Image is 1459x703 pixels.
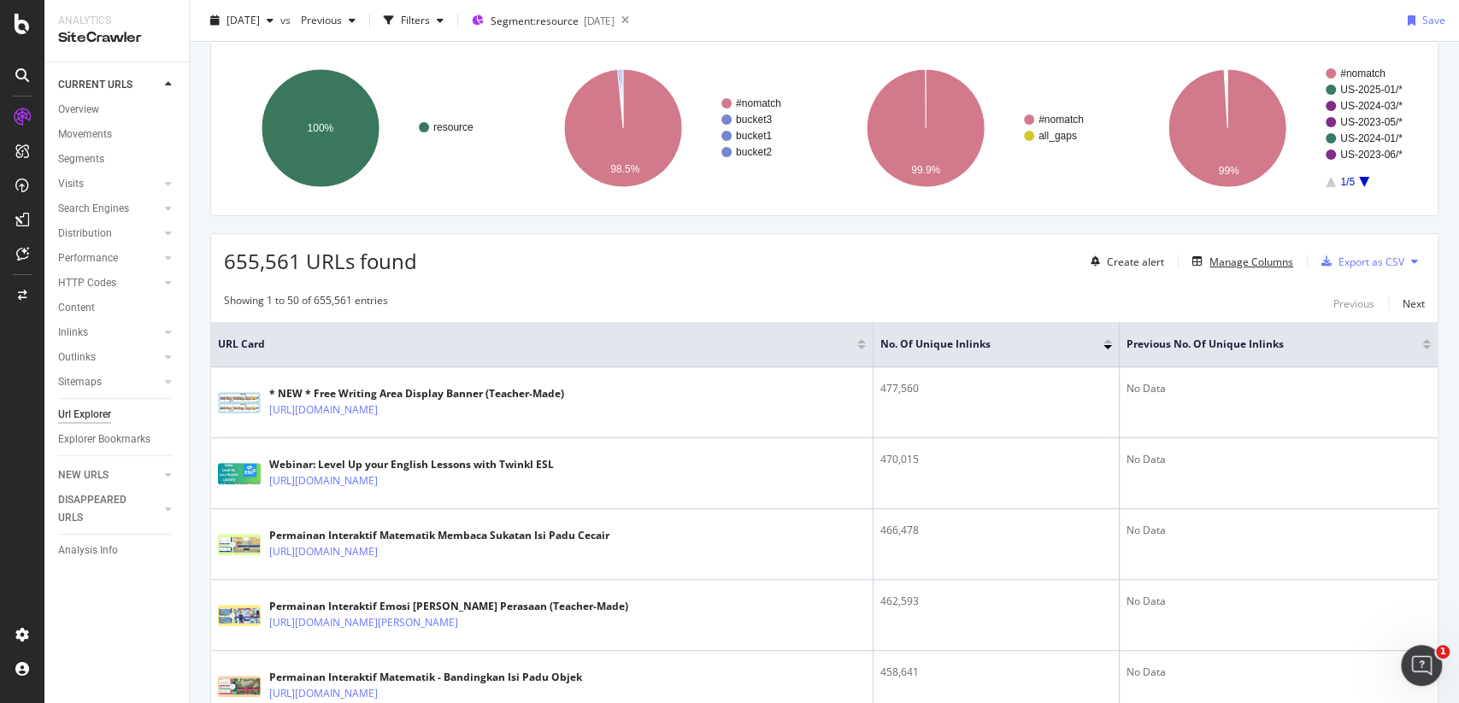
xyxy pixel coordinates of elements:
div: Visits [58,175,84,193]
div: Permainan Interaktif Emosi [PERSON_NAME] Perasaan (Teacher-Made) [269,599,628,614]
img: main image [218,534,261,555]
a: Segments [58,150,177,168]
text: #nomatch [736,97,781,109]
a: Search Engines [58,200,160,218]
span: Previous No. of Unique Inlinks [1127,337,1397,352]
text: US-2023-06/* [1340,149,1403,161]
div: Next [1403,296,1425,311]
div: CURRENT URLS [58,76,132,94]
div: Distribution [58,225,112,243]
div: Search Engines [58,200,129,218]
span: Previous [294,13,342,27]
div: Showing 1 to 50 of 655,561 entries [224,293,388,313]
text: 99% [1219,165,1239,177]
a: [URL][DOMAIN_NAME] [269,543,378,560]
img: main image [218,676,261,697]
div: 458,641 [880,665,1112,680]
text: bucket3 [736,114,772,126]
div: No Data [1127,381,1431,396]
a: Inlinks [58,324,160,342]
a: Outlinks [58,349,160,366]
div: 462,593 [880,594,1112,609]
div: Content [58,299,95,317]
div: DISAPPEARED URLS [58,491,144,527]
div: Movements [58,126,112,144]
a: Overview [58,101,177,119]
a: [URL][DOMAIN_NAME] [269,685,378,702]
text: 98.5% [610,163,639,175]
div: No Data [1127,523,1431,538]
div: Filters [401,13,430,27]
button: Next [1403,293,1425,313]
text: #nomatch [1340,67,1385,79]
text: bucket1 [736,130,772,142]
div: Performance [58,249,118,267]
text: #nomatch [1038,114,1084,126]
div: Create alert [1107,255,1164,269]
button: Export as CSV [1315,248,1404,275]
span: No. of Unique Inlinks [880,337,1078,352]
div: HTTP Codes [58,274,116,292]
div: Explorer Bookmarks [58,431,150,448]
div: NEW URLS [58,466,109,484]
a: [URL][DOMAIN_NAME] [269,472,378,489]
div: Analysis Info [58,542,118,559]
div: Permainan Interaktif Matematik Membaca Sukatan Isi Padu Cecair [269,528,609,543]
div: Segments [58,150,104,168]
a: [URL][DOMAIN_NAME] [269,401,378,419]
svg: A chart. [224,54,518,202]
span: 1 [1436,645,1450,659]
div: [DATE] [584,14,615,28]
a: DISAPPEARED URLS [58,491,160,527]
text: US-2025-01/* [1340,84,1403,96]
a: Sitemaps [58,373,160,391]
text: 100% [308,122,334,134]
span: Segment: resource [491,14,579,28]
a: Distribution [58,225,160,243]
text: resource [433,121,474,133]
text: bucket2 [736,146,772,158]
span: URL Card [218,337,853,352]
div: Inlinks [58,324,88,342]
a: Movements [58,126,177,144]
div: Previous [1333,296,1374,311]
text: US-2023-05/* [1340,116,1403,128]
button: Segment:resource[DATE] [465,7,615,34]
a: Performance [58,249,160,267]
button: Create alert [1084,248,1164,275]
span: 655,561 URLs found [224,247,417,275]
a: Analysis Info [58,542,177,559]
button: Save [1401,7,1445,34]
a: NEW URLS [58,466,160,484]
button: Previous [294,7,362,34]
div: No Data [1127,452,1431,467]
div: Manage Columns [1209,255,1293,269]
div: 470,015 [880,452,1112,467]
div: Export as CSV [1338,255,1404,269]
a: HTTP Codes [58,274,160,292]
div: Permainan Interaktif Matematik - Bandingkan Isi Padu Objek [269,670,582,685]
button: [DATE] [203,7,280,34]
div: 477,560 [880,381,1112,396]
a: CURRENT URLS [58,76,160,94]
span: 2025 Aug. 29th [226,13,260,27]
svg: A chart. [1131,54,1425,202]
button: Filters [377,7,450,34]
div: Webinar: Level Up your English Lessons with Twinkl ESL [269,457,554,472]
img: main image [218,392,261,413]
a: Url Explorer [58,406,177,424]
text: 1/5 [1340,176,1355,188]
div: Sitemaps [58,373,102,391]
img: main image [218,605,261,626]
svg: A chart. [829,54,1123,202]
img: main image [218,463,261,484]
div: Url Explorer [58,406,111,424]
text: all_gaps [1038,130,1077,142]
span: vs [280,13,294,27]
text: 99.9% [911,164,940,176]
div: Outlinks [58,349,96,366]
text: US-2024-03/* [1340,100,1403,112]
div: Analytics [58,14,175,28]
